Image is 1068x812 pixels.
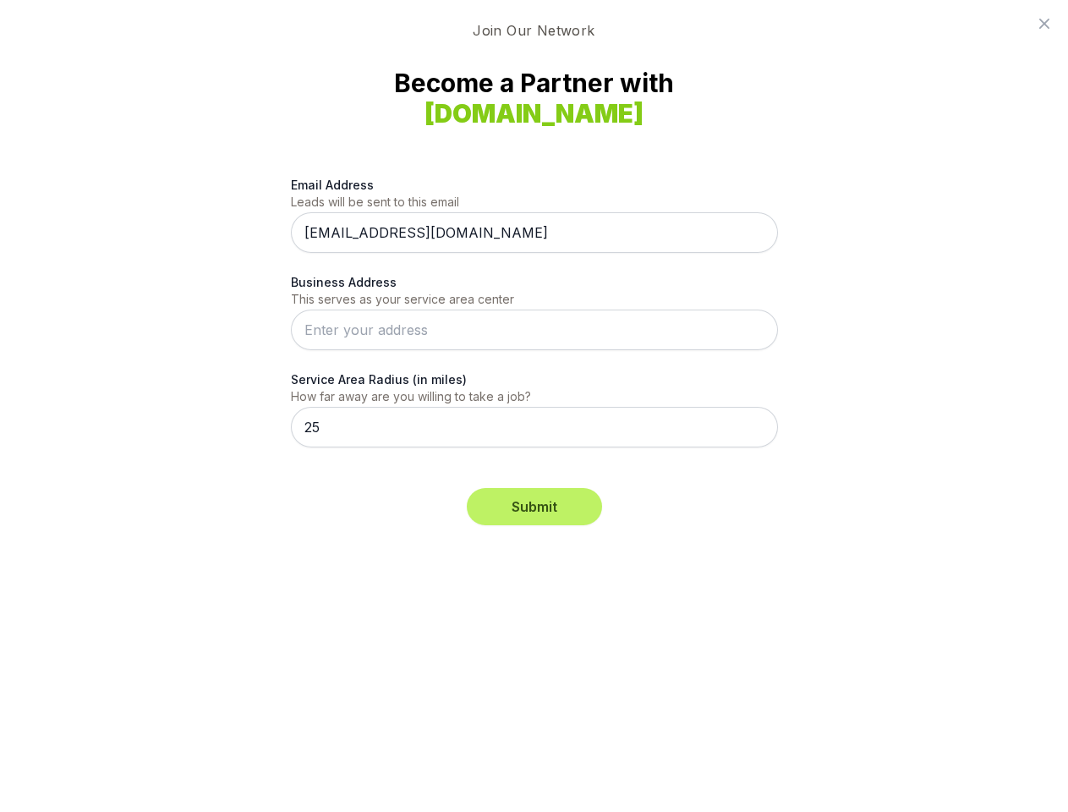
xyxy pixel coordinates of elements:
p: Leads will be sent to this email [291,194,778,211]
strong: Become a Partner with [318,68,751,129]
label: Email Address [291,176,778,194]
label: Service Area Radius (in miles) [291,370,778,388]
strong: [DOMAIN_NAME] [424,98,644,129]
input: Enter your address [291,310,778,350]
p: This serves as your service area center [291,291,778,308]
span: Join Our Network [459,20,608,41]
p: How far away are you willing to take a job? [291,388,778,405]
input: me@gmail.com [291,212,778,253]
label: Business Address [291,273,778,291]
button: Submit [467,488,602,525]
